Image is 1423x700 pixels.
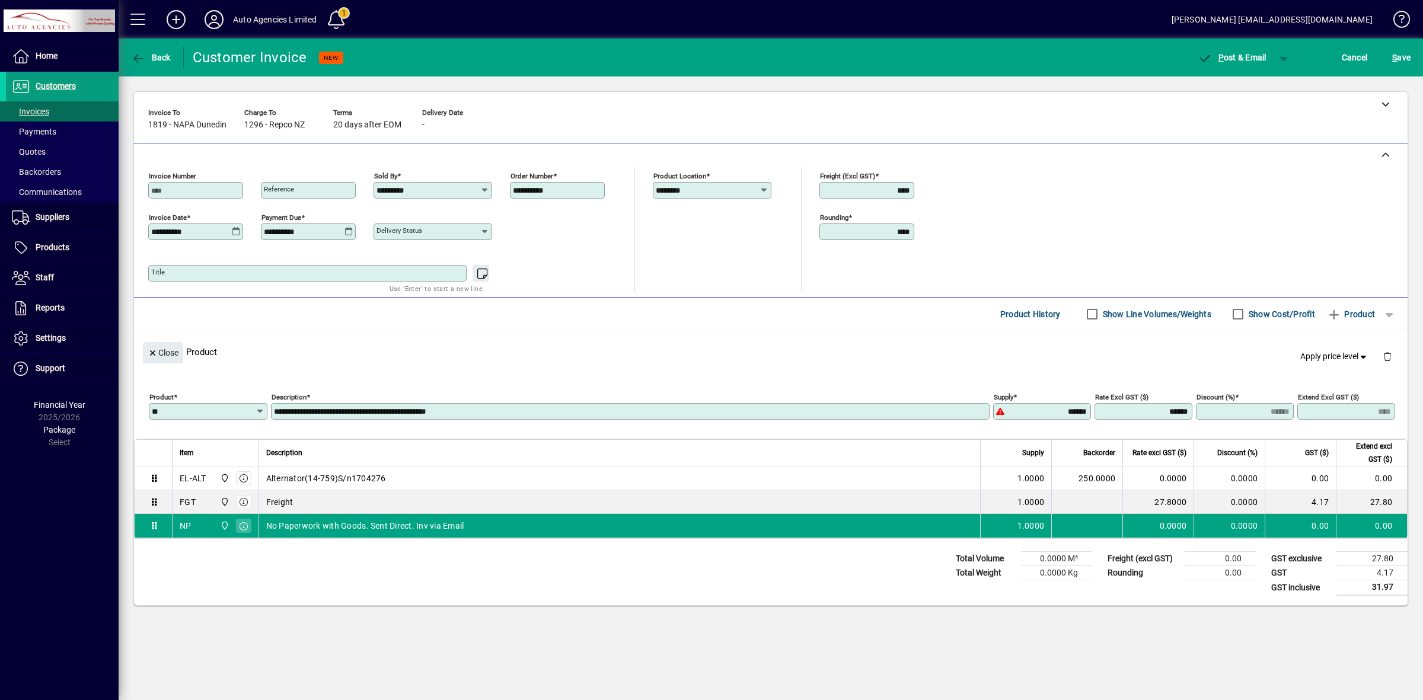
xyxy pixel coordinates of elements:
[1339,47,1371,68] button: Cancel
[1336,580,1408,595] td: 31.97
[1198,53,1266,62] span: ost & Email
[994,393,1013,401] mat-label: Supply
[1194,466,1265,490] td: 0.0000
[820,172,875,180] mat-label: Freight (excl GST)
[149,393,174,401] mat-label: Product
[1265,580,1336,595] td: GST inclusive
[950,566,1021,580] td: Total Weight
[157,9,195,30] button: Add
[6,203,119,232] a: Suppliers
[143,342,183,363] button: Close
[1130,520,1186,532] div: 0.0000
[1384,2,1408,41] a: Knowledge Base
[1321,303,1381,325] button: Product
[1336,566,1408,580] td: 4.17
[1246,308,1315,320] label: Show Cost/Profit
[180,472,206,484] div: EL-ALT
[1132,446,1186,459] span: Rate excl GST ($)
[6,41,119,71] a: Home
[1373,342,1402,370] button: Delete
[149,172,196,180] mat-label: Invoice number
[1185,566,1256,580] td: 0.00
[266,446,302,459] span: Description
[1218,53,1224,62] span: P
[180,520,192,532] div: NP
[1265,566,1336,580] td: GST
[1022,446,1044,459] span: Supply
[272,393,307,401] mat-label: Description
[36,363,65,373] span: Support
[217,472,231,485] span: Rangiora
[180,496,196,508] div: FGT
[377,226,422,235] mat-label: Delivery status
[264,185,294,193] mat-label: Reference
[1130,496,1186,508] div: 27.8000
[36,212,69,222] span: Suppliers
[1298,393,1359,401] mat-label: Extend excl GST ($)
[1305,446,1329,459] span: GST ($)
[1100,308,1211,320] label: Show Line Volumes/Weights
[1344,440,1392,466] span: Extend excl GST ($)
[1296,346,1374,367] button: Apply price level
[324,54,339,62] span: NEW
[36,51,58,60] span: Home
[1194,490,1265,514] td: 0.0000
[6,233,119,263] a: Products
[217,519,231,532] span: Rangiora
[1017,496,1045,508] span: 1.0000
[1217,446,1258,459] span: Discount (%)
[1000,305,1061,324] span: Product History
[1265,490,1336,514] td: 4.17
[134,330,1408,373] div: Product
[12,127,56,136] span: Payments
[131,53,171,62] span: Back
[6,263,119,293] a: Staff
[6,324,119,353] a: Settings
[1392,48,1411,67] span: ave
[820,213,848,222] mat-label: Rounding
[333,120,401,130] span: 20 days after EOM
[36,81,76,91] span: Customers
[12,187,82,197] span: Communications
[6,162,119,182] a: Backorders
[511,172,553,180] mat-label: Order number
[1021,566,1092,580] td: 0.0000 Kg
[148,120,226,130] span: 1819 - NAPA Dunedin
[653,172,706,180] mat-label: Product location
[34,400,85,410] span: Financial Year
[1102,552,1185,566] td: Freight (excl GST)
[12,107,49,116] span: Invoices
[217,496,231,509] span: Rangiora
[266,496,293,508] span: Freight
[140,347,186,357] app-page-header-button: Close
[1265,552,1336,566] td: GST exclusive
[1265,514,1336,538] td: 0.00
[193,48,307,67] div: Customer Invoice
[1336,552,1408,566] td: 27.80
[1021,552,1092,566] td: 0.0000 M³
[266,472,386,484] span: Alternator(14-759)S/n1704276
[6,182,119,202] a: Communications
[1185,552,1256,566] td: 0.00
[6,122,119,142] a: Payments
[36,303,65,312] span: Reports
[1017,520,1045,532] span: 1.0000
[1373,351,1402,362] app-page-header-button: Delete
[149,213,187,222] mat-label: Invoice date
[6,354,119,383] a: Support
[128,47,174,68] button: Back
[1342,48,1368,67] span: Cancel
[148,343,178,363] span: Close
[6,101,119,122] a: Invoices
[390,282,483,295] mat-hint: Use 'Enter' to start a new line
[12,167,61,177] span: Backorders
[1079,472,1115,484] span: 250.0000
[1130,472,1186,484] div: 0.0000
[36,273,54,282] span: Staff
[195,9,233,30] button: Profile
[1336,466,1407,490] td: 0.00
[36,242,69,252] span: Products
[1327,305,1375,324] span: Product
[1194,514,1265,538] td: 0.0000
[1095,393,1148,401] mat-label: Rate excl GST ($)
